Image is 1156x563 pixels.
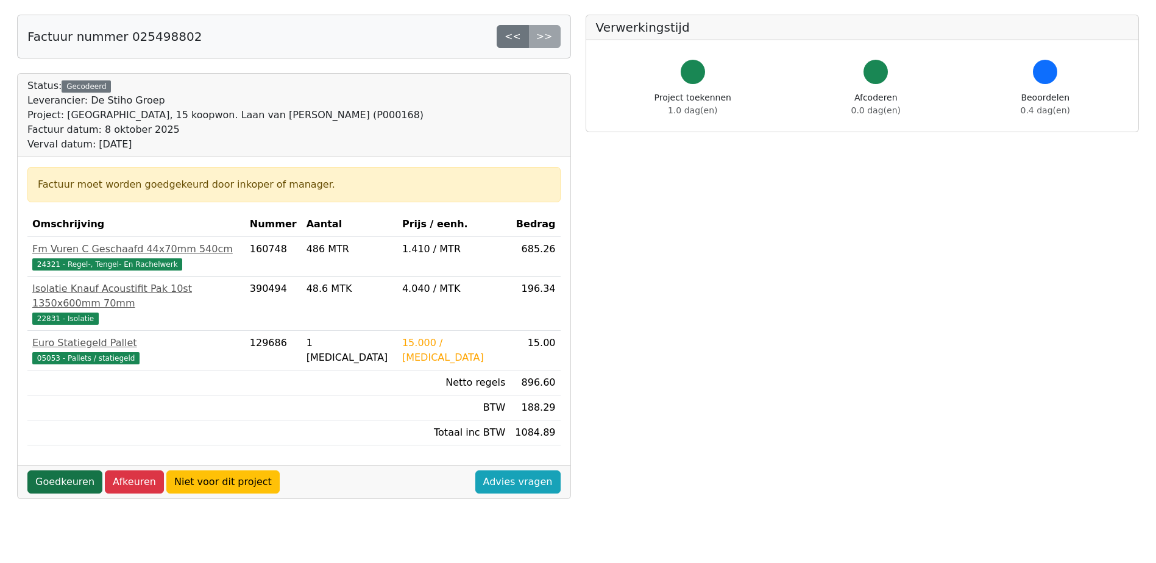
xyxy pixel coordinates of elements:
[27,470,102,494] a: Goedkeuren
[245,212,302,237] th: Nummer
[32,281,240,325] a: Isolatie Knauf Acoustifit Pak 10st 1350x600mm 70mm22831 - Isolatie
[402,281,505,296] div: 4.040 / MTK
[166,470,280,494] a: Niet voor dit project
[510,370,560,395] td: 896.60
[32,242,240,271] a: Fm Vuren C Geschaafd 44x70mm 540cm24321 - Regel-, Tengel- En Rachelwerk
[397,370,510,395] td: Netto regels
[397,212,510,237] th: Prijs / eenh.
[32,242,240,257] div: Fm Vuren C Geschaafd 44x70mm 540cm
[510,277,560,331] td: 196.34
[105,470,164,494] a: Afkeuren
[668,105,717,115] span: 1.0 dag(en)
[851,91,901,117] div: Afcoderen
[32,313,99,325] span: 22831 - Isolatie
[510,212,560,237] th: Bedrag
[510,420,560,445] td: 1084.89
[307,281,392,296] div: 48.6 MTK
[302,212,397,237] th: Aantal
[27,122,424,137] div: Factuur datum: 8 oktober 2025
[32,281,240,311] div: Isolatie Knauf Acoustifit Pak 10st 1350x600mm 70mm
[27,79,424,152] div: Status:
[38,177,550,192] div: Factuur moet worden goedgekeurd door inkoper of manager.
[27,137,424,152] div: Verval datum: [DATE]
[245,331,302,370] td: 129686
[307,336,392,365] div: 1 [MEDICAL_DATA]
[32,336,240,350] div: Euro Statiegeld Pallet
[497,25,529,48] a: <<
[62,80,111,93] div: Gecodeerd
[397,395,510,420] td: BTW
[654,91,731,117] div: Project toekennen
[397,420,510,445] td: Totaal inc BTW
[510,395,560,420] td: 188.29
[596,20,1129,35] h5: Verwerkingstijd
[307,242,392,257] div: 486 MTR
[27,29,202,44] h5: Factuur nummer 025498802
[402,242,505,257] div: 1.410 / MTR
[32,352,140,364] span: 05053 - Pallets / statiegeld
[245,237,302,277] td: 160748
[27,212,245,237] th: Omschrijving
[32,258,182,271] span: 24321 - Regel-, Tengel- En Rachelwerk
[851,105,901,115] span: 0.0 dag(en)
[510,331,560,370] td: 15.00
[245,277,302,331] td: 390494
[1021,91,1070,117] div: Beoordelen
[402,336,505,365] div: 15.000 / [MEDICAL_DATA]
[32,336,240,365] a: Euro Statiegeld Pallet05053 - Pallets / statiegeld
[1021,105,1070,115] span: 0.4 dag(en)
[27,93,424,108] div: Leverancier: De Stiho Groep
[475,470,561,494] a: Advies vragen
[27,108,424,122] div: Project: [GEOGRAPHIC_DATA], 15 koopwon. Laan van [PERSON_NAME] (P000168)
[510,237,560,277] td: 685.26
